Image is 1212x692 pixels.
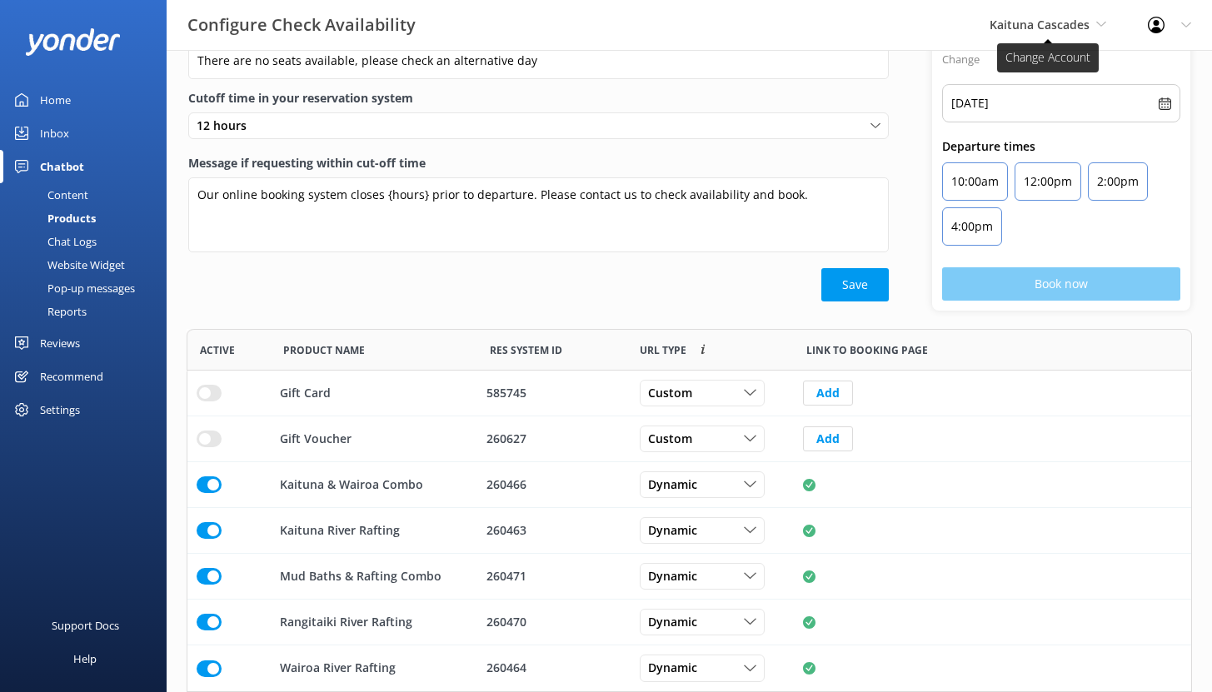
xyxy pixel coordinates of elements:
[187,12,416,38] h3: Configure Check Availability
[10,253,167,276] a: Website Widget
[40,150,84,183] div: Chatbot
[1097,172,1139,192] p: 2:00pm
[648,430,702,448] span: Custom
[187,371,1192,416] div: row
[1024,172,1072,192] p: 12:00pm
[188,89,889,107] label: Cutoff time in your reservation system
[40,360,103,393] div: Recommend
[486,430,618,448] div: 260627
[40,393,80,426] div: Settings
[25,28,121,56] img: yonder-white-logo.png
[648,567,707,585] span: Dynamic
[188,177,889,252] textarea: Our online booking system closes {hours} prior to departure. Please contact us to check availabil...
[280,613,412,631] p: Rangitaiki River Rafting
[187,462,1192,508] div: row
[486,384,618,402] div: 585745
[280,567,441,585] p: Mud Baths & Rafting Combo
[73,642,97,675] div: Help
[280,430,352,448] p: Gift Voucher
[40,117,69,150] div: Inbox
[10,230,167,253] a: Chat Logs
[10,207,96,230] div: Products
[486,521,618,540] div: 260463
[187,371,1192,691] div: grid
[648,475,707,494] span: Dynamic
[10,230,97,253] div: Chat Logs
[648,521,707,540] span: Dynamic
[10,300,167,323] a: Reports
[10,207,167,230] a: Products
[187,508,1192,554] div: row
[486,567,618,585] div: 260471
[10,183,88,207] div: Content
[280,475,423,494] p: Kaituna & Wairoa Combo
[10,253,125,276] div: Website Widget
[942,137,1180,156] p: Departure times
[951,172,999,192] p: 10:00am
[648,613,707,631] span: Dynamic
[40,326,80,360] div: Reviews
[486,613,618,631] div: 260470
[951,93,989,113] p: [DATE]
[10,276,167,300] a: Pop-up messages
[486,475,618,494] div: 260466
[40,83,71,117] div: Home
[942,49,1180,69] p: Change
[806,342,928,358] span: Link to booking page
[990,17,1090,32] span: Kaituna Cascades
[10,276,135,300] div: Pop-up messages
[187,554,1192,600] div: row
[197,117,257,135] span: 12 hours
[280,521,400,540] p: Kaituna River Rafting
[187,645,1192,691] div: row
[803,381,853,406] button: Add
[490,342,562,358] span: Res System ID
[648,660,707,678] span: Dynamic
[200,342,235,358] span: Active
[187,416,1192,462] div: row
[280,660,396,678] p: Wairoa River Rafting
[486,660,618,678] div: 260464
[188,154,889,172] label: Message if requesting within cut-off time
[10,183,167,207] a: Content
[648,384,702,402] span: Custom
[52,609,119,642] div: Support Docs
[821,268,889,301] button: Save
[640,342,686,358] span: Link to booking page
[10,300,87,323] div: Reports
[951,217,993,236] p: 4:00pm
[187,600,1192,645] div: row
[188,42,889,79] input: Enter a message
[283,342,365,358] span: Product Name
[803,426,853,451] button: Add
[280,384,331,402] p: Gift Card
